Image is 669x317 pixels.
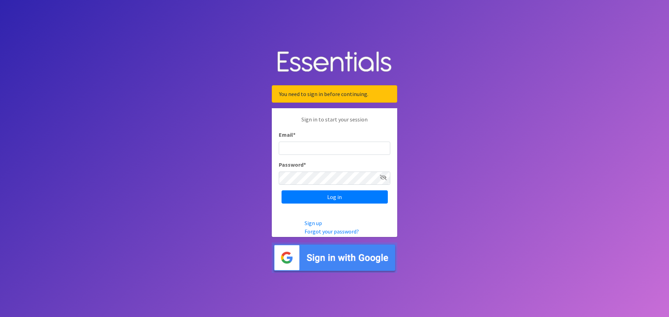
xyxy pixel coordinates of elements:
img: Human Essentials [272,44,397,80]
input: Log in [282,190,388,204]
img: Sign in with Google [272,243,397,273]
label: Password [279,160,306,169]
abbr: required [303,161,306,168]
label: Email [279,130,295,139]
a: Sign up [305,220,322,227]
abbr: required [293,131,295,138]
p: Sign in to start your session [279,115,390,130]
div: You need to sign in before continuing. [272,85,397,103]
a: Forgot your password? [305,228,359,235]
